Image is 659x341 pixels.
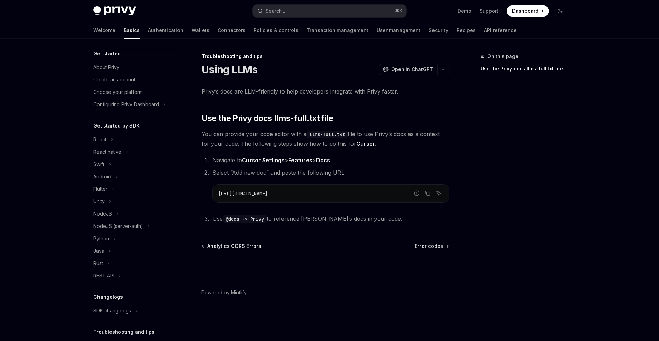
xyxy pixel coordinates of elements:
[288,157,312,164] strong: Features
[218,22,245,38] a: Connectors
[93,63,119,71] div: About Privy
[88,208,176,220] button: Toggle NodeJS section
[88,74,176,86] a: Create an account
[88,146,176,158] button: Toggle React native section
[88,61,176,74] a: About Privy
[88,183,176,195] button: Toggle Flutter section
[93,160,104,168] div: Swift
[456,22,476,38] a: Recipes
[93,22,115,38] a: Welcome
[201,289,247,296] a: Powered by Mintlify
[202,243,261,250] a: Analytics CORS Errors
[415,243,448,250] a: Error codes
[93,247,104,255] div: Java
[93,197,105,206] div: Unity
[201,129,449,148] span: You can provide your code editor with a file to use Privy’s docs as a context for your code. The ...
[88,257,176,269] button: Toggle Rust section
[124,22,140,38] a: Basics
[93,328,154,336] h5: Troubleshooting and tips
[88,220,176,232] button: Toggle NodeJS (server-auth) section
[201,87,449,96] span: Privy’s docs are LLM-friendly to help developers integrate with Privy faster.
[93,100,159,109] div: Configuring Privy Dashboard
[379,64,437,75] button: Open in ChatGPT
[88,170,176,183] button: Toggle Android section
[88,158,176,170] button: Toggle Swift section
[88,232,176,245] button: Toggle Python section
[507,5,549,16] a: Dashboard
[93,210,112,218] div: NodeJS
[88,195,176,208] button: Toggle Unity section
[88,86,176,98] a: Choose your platform
[201,53,449,60] div: Troubleshooting and tips
[88,245,176,257] button: Toggle Java section
[148,22,183,38] a: Authentication
[356,140,375,147] a: Cursor
[93,234,109,243] div: Python
[481,63,571,74] a: Use the Privy docs llms-full.txt file
[93,222,143,230] div: NodeJS (server-auth)
[201,113,333,124] span: Use the Privy docs llms-full.txt file
[207,243,261,250] span: Analytics CORS Errors
[218,190,268,197] span: [URL][DOMAIN_NAME]
[88,305,176,317] button: Toggle SDK changelogs section
[93,272,114,280] div: REST API
[93,88,143,96] div: Choose your platform
[307,131,348,138] code: llms-full.txt
[412,189,421,198] button: Report incorrect code
[307,22,368,38] a: Transaction management
[253,5,406,17] button: Open search
[223,215,267,223] code: @docs -> Privy
[93,173,111,181] div: Android
[391,66,433,73] span: Open in ChatGPT
[242,157,285,164] strong: Cursor Settings
[88,133,176,146] button: Toggle React section
[254,22,298,38] a: Policies & controls
[88,98,176,111] button: Toggle Configuring Privy Dashboard section
[93,135,106,144] div: React
[93,185,107,193] div: Flutter
[266,7,285,15] div: Search...
[458,8,471,14] a: Demo
[212,157,330,164] span: Navigate to > >
[93,49,121,58] h5: Get started
[434,189,443,198] button: Ask AI
[479,8,498,14] a: Support
[415,243,443,250] span: Error codes
[192,22,209,38] a: Wallets
[429,22,448,38] a: Security
[212,215,402,222] span: Use to reference [PERSON_NAME]’s docs in your code.
[423,189,432,198] button: Copy the contents from the code block
[555,5,566,16] button: Toggle dark mode
[316,157,330,164] strong: Docs
[377,22,420,38] a: User management
[512,8,539,14] span: Dashboard
[93,6,136,16] img: dark logo
[93,293,123,301] h5: Changelogs
[93,76,135,84] div: Create an account
[201,63,258,76] h1: Using LLMs
[93,122,140,130] h5: Get started by SDK
[484,22,517,38] a: API reference
[93,307,131,315] div: SDK changelogs
[93,259,103,267] div: Rust
[88,269,176,282] button: Toggle REST API section
[93,148,122,156] div: React native
[487,52,518,60] span: On this page
[212,169,346,176] span: Select “Add new doc” and paste the following URL:
[395,8,402,14] span: ⌘ K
